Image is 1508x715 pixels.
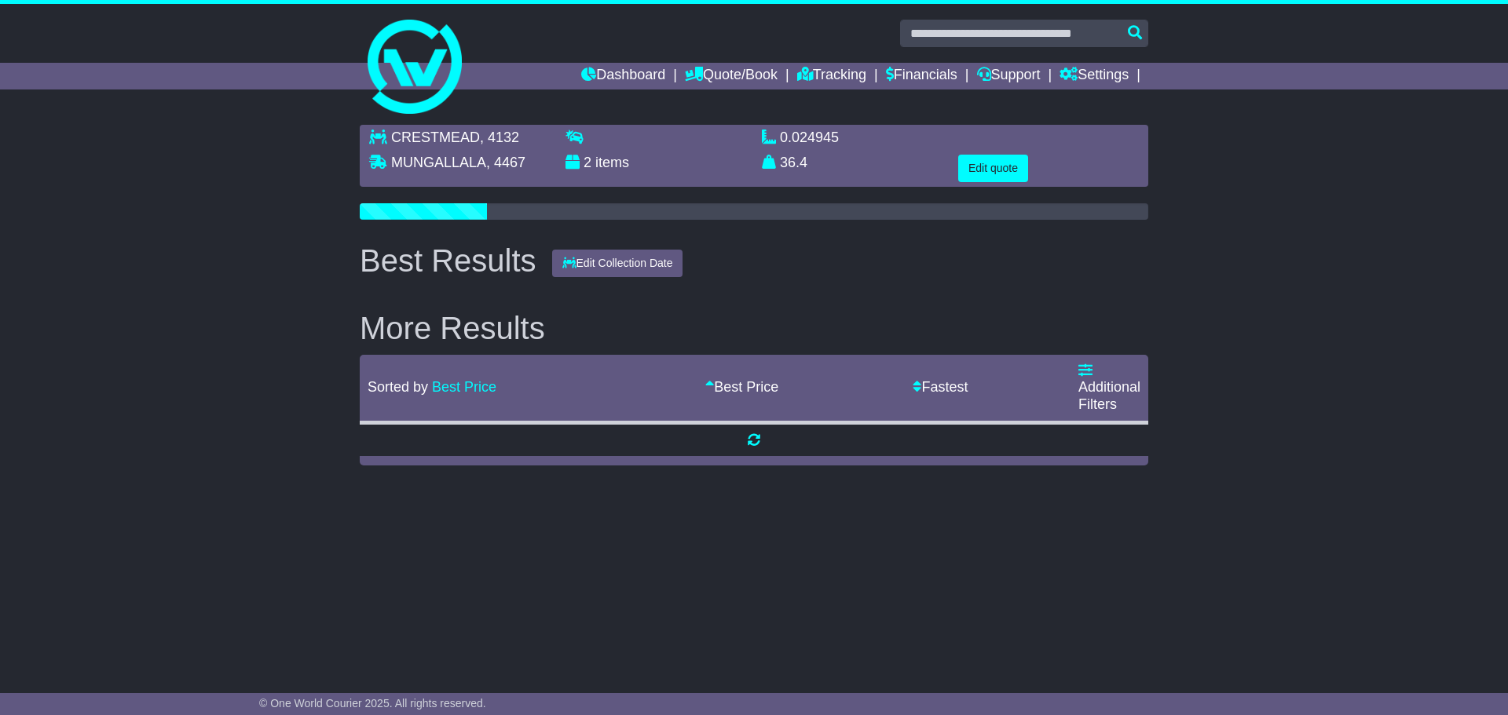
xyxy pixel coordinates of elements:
span: items [595,155,629,170]
span: , 4467 [486,155,525,170]
span: 0.024945 [780,130,839,145]
button: Edit Collection Date [552,250,683,277]
button: Edit quote [958,155,1028,182]
span: © One World Courier 2025. All rights reserved. [259,697,486,710]
a: Settings [1060,63,1129,89]
span: 36.4 [780,155,807,170]
a: Fastest [913,379,968,395]
a: Additional Filters [1078,363,1140,412]
a: Best Price [432,379,496,395]
span: , 4132 [480,130,519,145]
a: Support [977,63,1041,89]
span: MUNGALLALA [391,155,486,170]
div: Best Results [352,243,544,278]
span: 2 [584,155,591,170]
h2: More Results [360,311,1148,345]
a: Best Price [705,379,778,395]
span: CRESTMEAD [391,130,480,145]
a: Tracking [797,63,866,89]
a: Quote/Book [685,63,778,89]
a: Dashboard [581,63,665,89]
span: Sorted by [368,379,428,395]
a: Financials [886,63,957,89]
